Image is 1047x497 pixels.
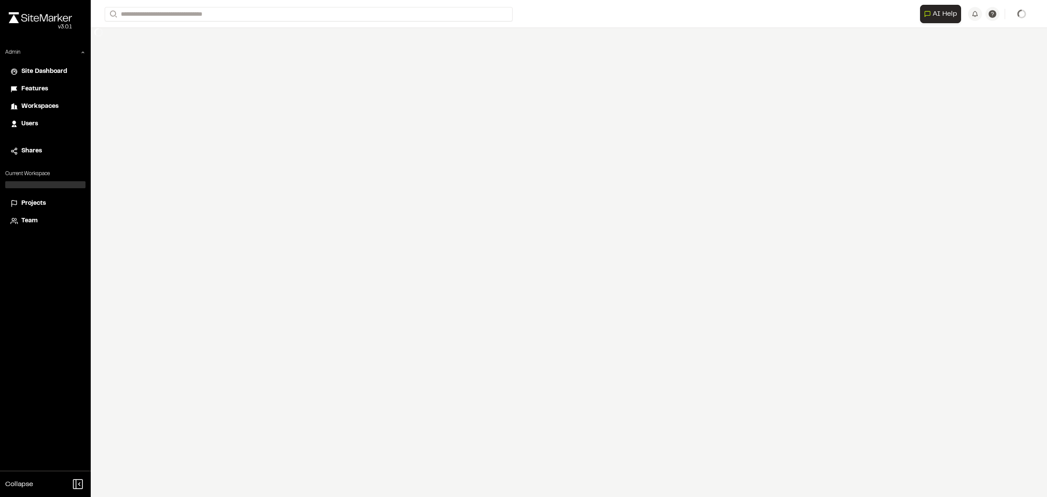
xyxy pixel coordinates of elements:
p: Admin [5,48,21,56]
a: Users [10,119,80,129]
span: Workspaces [21,102,58,111]
span: Projects [21,199,46,208]
p: Current Workspace [5,170,86,178]
a: Site Dashboard [10,67,80,76]
span: Site Dashboard [21,67,67,76]
a: Shares [10,146,80,156]
span: Shares [21,146,42,156]
span: Users [21,119,38,129]
div: Open AI Assistant [920,5,965,23]
span: AI Help [933,9,957,19]
button: Search [105,7,120,21]
a: Projects [10,199,80,208]
a: Features [10,84,80,94]
button: Open AI Assistant [920,5,961,23]
a: Workspaces [10,102,80,111]
a: Team [10,216,80,226]
div: Oh geez...please don't... [9,23,72,31]
img: rebrand.png [9,12,72,23]
span: Features [21,84,48,94]
span: Team [21,216,38,226]
span: Collapse [5,479,33,490]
